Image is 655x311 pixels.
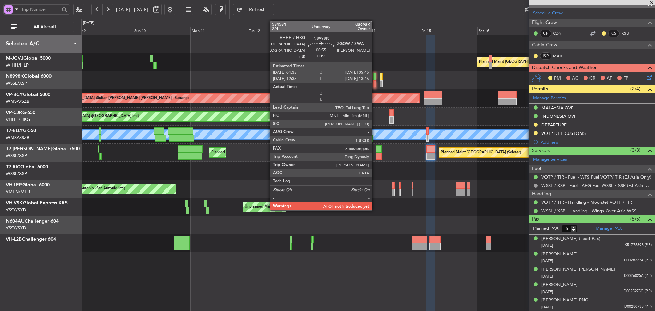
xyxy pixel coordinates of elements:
[533,225,558,232] label: Planned PAX
[6,110,35,115] a: VP-CJRG-650
[541,251,578,258] div: [PERSON_NAME]
[8,22,74,32] button: All Aircraft
[572,75,578,82] span: AC
[541,199,632,205] a: VOTP / TIR - Handling - MoonJet VOTP / TIR
[76,27,133,35] div: Sat 9
[245,202,329,212] div: Unplanned Maint Sydney ([PERSON_NAME] Intl)
[21,4,60,14] input: Trip Number
[541,208,639,214] a: WSSL / XSP - Handling - Wings Over Asia WSSL
[64,184,125,194] div: MEL San Antonio (San Antonio Intl)
[6,74,24,79] span: N8998K
[211,147,319,158] div: Planned Maint [GEOGRAPHIC_DATA] ([GEOGRAPHIC_DATA])
[190,27,248,35] div: Mon 11
[532,19,557,27] span: Flight Crew
[18,25,72,29] span: All Aircraft
[623,75,628,82] span: FP
[533,95,566,102] a: Manage Permits
[532,165,541,173] span: Fuel
[6,110,22,115] span: VP-CJR
[532,147,550,155] span: Services
[533,10,563,17] a: Schedule Crew
[6,128,36,133] a: T7-ELLYG-550
[6,153,27,159] a: WSSL/XSP
[532,85,548,93] span: Permits
[624,258,652,264] span: D0028227A (PP)
[477,27,535,35] div: Sat 16
[6,165,48,169] a: T7-RICGlobal 6000
[6,128,23,133] span: T7-ELLY
[248,27,305,35] div: Tue 12
[441,147,521,158] div: Planned Maint [GEOGRAPHIC_DATA] (Seletar)
[420,27,477,35] div: Fri 15
[6,207,26,213] a: YSSY/SYD
[6,189,30,195] a: YMEN/MEB
[6,98,29,104] a: WMSA/SZB
[6,171,27,177] a: WSSL/XSP
[6,116,30,123] a: VHHH/HKG
[532,64,597,72] span: Dispatch Checks and Weather
[83,20,94,26] div: [DATE]
[554,75,561,82] span: PM
[6,165,20,169] span: T7-RIC
[607,75,612,82] span: AF
[532,41,557,49] span: Cabin Crew
[541,282,578,288] div: [PERSON_NAME]
[244,7,272,12] span: Refresh
[311,129,475,140] div: Unplanned Maint [GEOGRAPHIC_DATA] (Sultan [PERSON_NAME] [PERSON_NAME] - Subang)
[363,27,420,35] div: Thu 14
[6,225,26,231] a: YSSY/SYD
[6,183,22,187] span: VH-LEP
[553,53,568,59] a: MAR
[233,4,274,15] button: Refresh
[624,304,652,310] span: D0028073B (PP)
[541,183,652,188] a: WSSL / XSP - Fuel - AEG Fuel WSSL / XSP (EJ Asia Only)
[6,183,50,187] a: VH-LEPGlobal 6000
[6,56,23,61] span: M-JGVJ
[541,236,600,242] div: [PERSON_NAME] (Lead Pax)
[624,288,652,294] span: D0025275G (PP)
[6,146,80,151] a: T7-[PERSON_NAME]Global 7500
[6,201,68,206] a: VH-VSKGlobal Express XRS
[541,139,652,145] div: Add new
[6,135,29,141] a: WMSA/SZB
[608,30,620,37] div: CS
[541,105,573,111] div: MALAYSIA OVF
[553,30,568,37] a: CDY
[116,6,148,13] span: [DATE] - [DATE]
[133,27,190,35] div: Sun 10
[479,57,559,67] div: Planned Maint [GEOGRAPHIC_DATA] (Seletar)
[305,27,362,35] div: Wed 13
[6,146,52,151] span: T7-[PERSON_NAME]
[6,237,56,242] a: VH-L2BChallenger 604
[541,297,588,304] div: [PERSON_NAME] PNG
[541,258,553,264] span: [DATE]
[6,74,52,79] a: N8998KGlobal 6000
[624,273,652,279] span: D0026025A (PP)
[625,242,652,248] span: K5177589B (PP)
[30,93,189,103] div: Planned Maint [GEOGRAPHIC_DATA] (Sultan [PERSON_NAME] [PERSON_NAME] - Subang)
[6,219,59,224] a: N604AUChallenger 604
[541,174,651,180] a: VOTP / TIR - Fuel - WFS Fuel VOTP/ TIR (EJ Asia Only)
[532,190,551,198] span: Handling
[540,30,551,37] div: CP
[6,56,51,61] a: M-JGVJGlobal 5000
[596,225,622,232] a: Manage PAX
[6,92,50,97] a: VP-BCYGlobal 5000
[6,201,23,206] span: VH-VSK
[6,219,25,224] span: N604AU
[541,289,553,294] span: [DATE]
[621,30,637,37] a: KSB
[541,274,553,279] span: [DATE]
[6,62,29,68] a: WIHH/HLP
[6,80,27,86] a: WSSL/XSP
[6,92,23,97] span: VP-BCY
[630,215,640,223] span: (5/5)
[541,243,553,248] span: [DATE]
[541,130,586,136] div: VOTP DEP CUSTOMS
[541,113,577,119] div: INDONESIA OVF
[541,266,615,273] div: [PERSON_NAME] [PERSON_NAME]
[6,237,22,242] span: VH-L2B
[532,215,539,223] span: Pax
[540,52,551,60] div: ISP
[541,305,553,310] span: [DATE]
